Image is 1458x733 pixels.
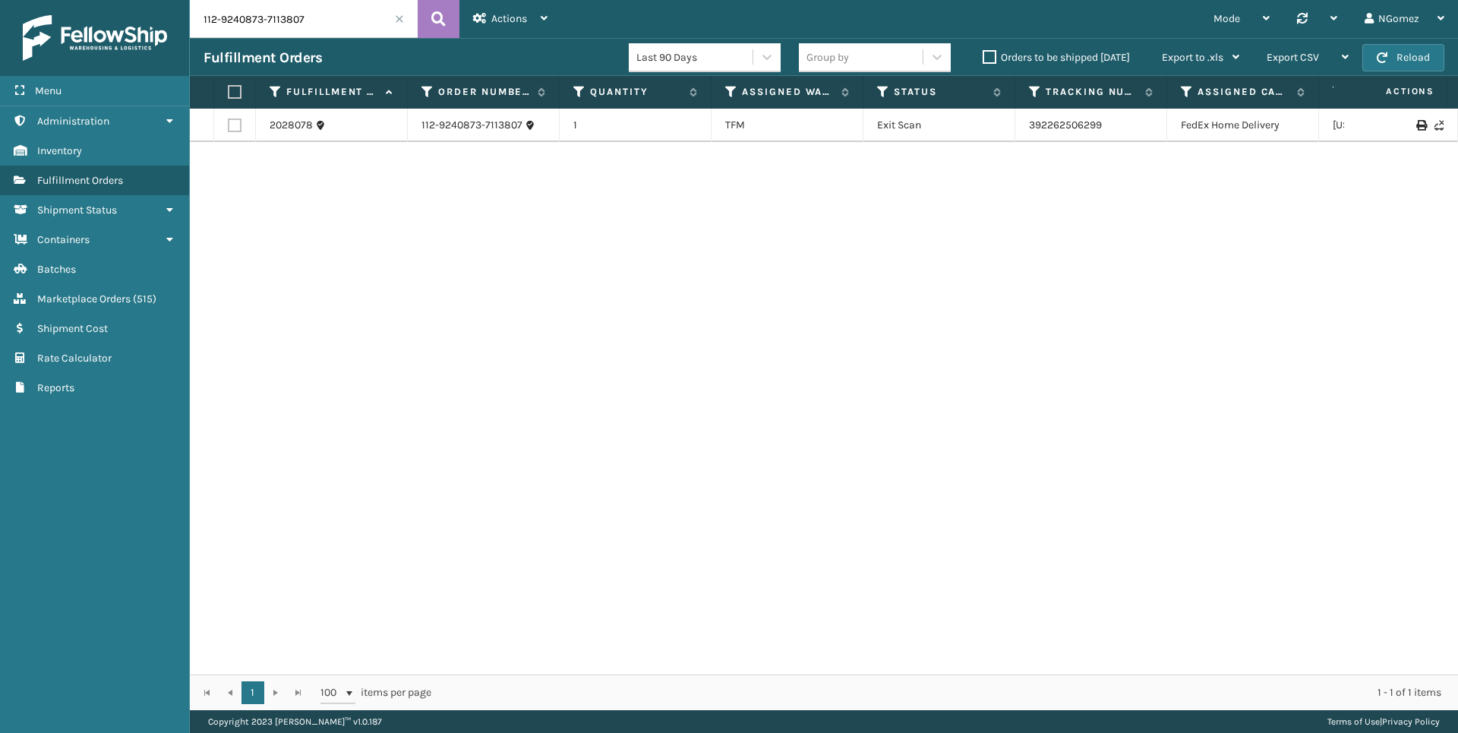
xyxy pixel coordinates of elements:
[286,85,378,99] label: Fulfillment Order Id
[133,292,156,305] span: ( 515 )
[320,681,431,704] span: items per page
[863,109,1015,142] td: Exit Scan
[1198,85,1289,99] label: Assigned Carrier Service
[560,109,712,142] td: 1
[590,85,682,99] label: Quantity
[1029,118,1102,131] a: 392262506299
[208,710,382,733] p: Copyright 2023 [PERSON_NAME]™ v 1.0.187
[712,109,863,142] td: TFM
[320,685,343,700] span: 100
[1327,710,1440,733] div: |
[438,85,530,99] label: Order Number
[23,15,167,61] img: logo
[894,85,986,99] label: Status
[37,381,74,394] span: Reports
[742,85,834,99] label: Assigned Warehouse
[983,51,1130,64] label: Orders to be shipped [DATE]
[1382,716,1440,727] a: Privacy Policy
[37,292,131,305] span: Marketplace Orders
[806,49,849,65] div: Group by
[1213,12,1240,25] span: Mode
[1362,44,1444,71] button: Reload
[241,681,264,704] a: 1
[1416,120,1425,131] i: Print Label
[270,118,313,133] a: 2028078
[35,84,62,97] span: Menu
[204,49,322,67] h3: Fulfillment Orders
[421,118,522,133] a: 112-9240873-7113807
[1162,51,1223,64] span: Export to .xls
[37,233,90,246] span: Containers
[37,263,76,276] span: Batches
[37,322,108,335] span: Shipment Cost
[37,174,123,187] span: Fulfillment Orders
[1046,85,1138,99] label: Tracking Number
[37,352,112,365] span: Rate Calculator
[1434,120,1444,131] i: Never Shipped
[1327,716,1380,727] a: Terms of Use
[1167,109,1319,142] td: FedEx Home Delivery
[491,12,527,25] span: Actions
[37,115,109,128] span: Administration
[1267,51,1319,64] span: Export CSV
[37,204,117,216] span: Shipment Status
[453,685,1441,700] div: 1 - 1 of 1 items
[636,49,754,65] div: Last 90 Days
[1338,79,1444,104] span: Actions
[37,144,82,157] span: Inventory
